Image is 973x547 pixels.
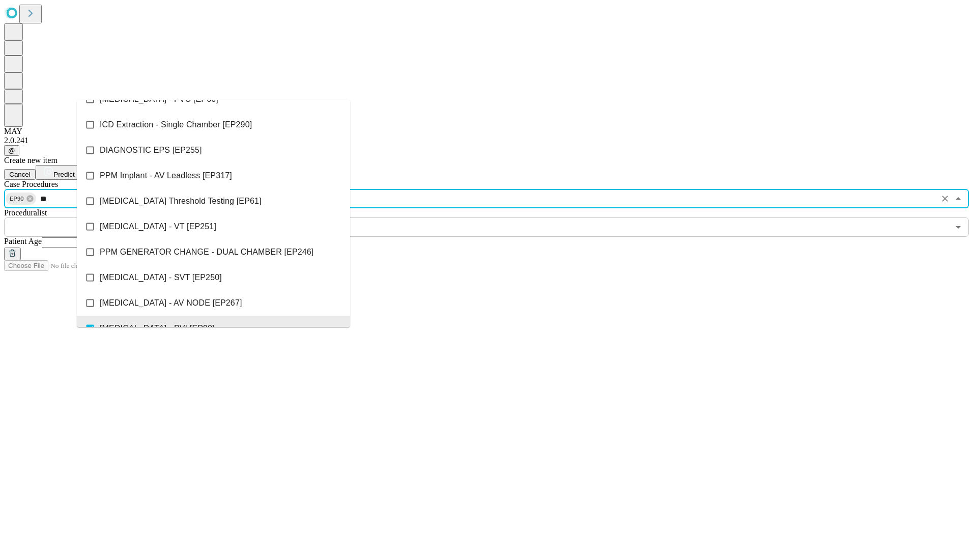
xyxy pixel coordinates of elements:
[951,220,965,234] button: Open
[100,271,222,284] span: [MEDICAL_DATA] - SVT [EP250]
[4,169,36,180] button: Cancel
[4,145,19,156] button: @
[100,170,232,182] span: PPM Implant - AV Leadless [EP317]
[9,171,31,178] span: Cancel
[100,119,252,131] span: ICD Extraction - Single Chamber [EP290]
[4,127,969,136] div: MAY
[100,322,215,335] span: [MEDICAL_DATA] - PVI [EP90]
[100,246,313,258] span: PPM GENERATOR CHANGE - DUAL CHAMBER [EP246]
[4,136,969,145] div: 2.0.241
[6,193,28,205] span: EP90
[938,192,952,206] button: Clear
[100,144,202,156] span: DIAGNOSTIC EPS [EP255]
[8,147,15,154] span: @
[36,165,82,180] button: Predict
[100,221,216,233] span: [MEDICAL_DATA] - VT [EP251]
[6,193,36,205] div: EP90
[53,171,74,178] span: Predict
[4,156,58,165] span: Create new item
[4,237,42,245] span: Patient Age
[100,297,242,309] span: [MEDICAL_DATA] - AV NODE [EP267]
[951,192,965,206] button: Close
[100,195,262,207] span: [MEDICAL_DATA] Threshold Testing [EP61]
[4,208,47,217] span: Proceduralist
[4,180,58,188] span: Scheduled Procedure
